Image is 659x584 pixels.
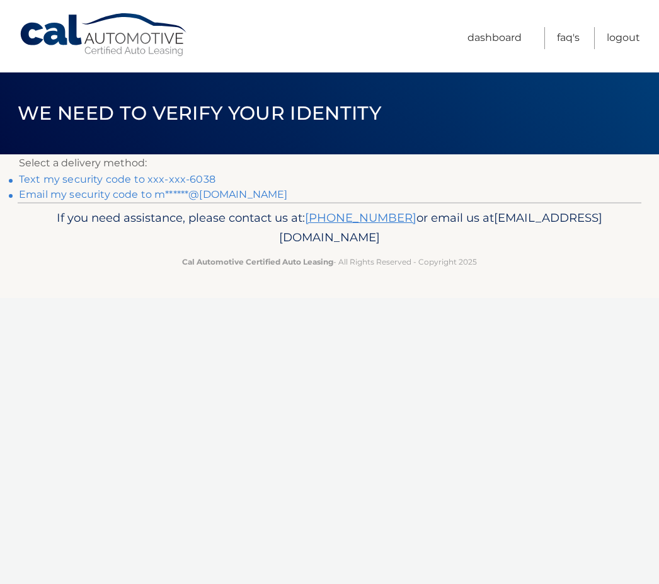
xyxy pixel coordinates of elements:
a: Text my security code to xxx-xxx-6038 [19,173,215,185]
a: Email my security code to m******@[DOMAIN_NAME] [19,188,288,200]
a: [PHONE_NUMBER] [305,210,416,225]
a: FAQ's [557,27,580,49]
p: - All Rights Reserved - Copyright 2025 [37,255,622,268]
strong: Cal Automotive Certified Auto Leasing [182,257,333,266]
a: Logout [607,27,640,49]
p: If you need assistance, please contact us at: or email us at [37,208,622,248]
a: Cal Automotive [19,13,189,57]
span: We need to verify your identity [18,101,381,125]
p: Select a delivery method: [19,154,640,172]
a: Dashboard [467,27,522,49]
